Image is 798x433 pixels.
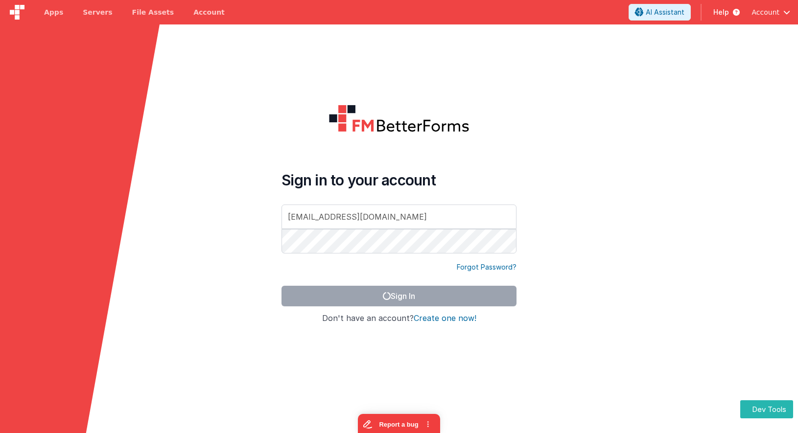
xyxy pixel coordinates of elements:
h4: Sign in to your account [282,171,516,189]
h4: Don't have an account? [282,314,516,323]
input: Email Address [282,205,516,229]
button: AI Assistant [629,4,691,21]
span: AI Assistant [646,7,684,17]
a: Forgot Password? [457,262,516,272]
button: Sign In [282,286,516,306]
span: Servers [83,7,112,17]
span: Help [713,7,729,17]
button: Create one now! [414,314,476,323]
span: Account [751,7,779,17]
button: Account [751,7,790,17]
button: Dev Tools [740,400,793,418]
span: File Assets [132,7,174,17]
span: Apps [44,7,63,17]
